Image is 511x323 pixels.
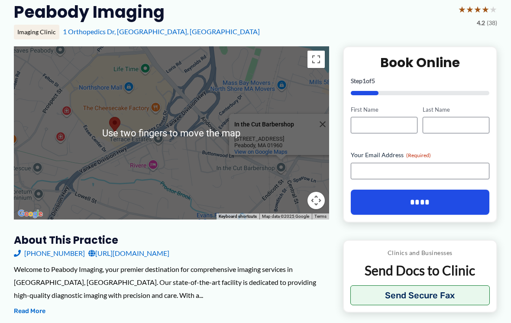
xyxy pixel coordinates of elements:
[262,214,309,219] span: Map data ©2025 Google
[350,262,490,279] p: Send Docs to Clinic
[14,307,45,317] button: Read More
[487,18,497,29] span: (38)
[350,286,490,306] button: Send Secure Fax
[14,263,329,302] div: Welcome to Peabody Imaging, your premier destination for comprehensive imaging services in [GEOGR...
[234,142,312,149] div: Peabody, MA 01960
[307,192,325,210] button: Map camera controls
[458,2,466,18] span: ★
[423,106,489,114] label: Last Name
[351,78,489,84] p: Step of
[372,78,375,85] span: 5
[234,122,312,128] div: In the Cut Barbershop
[489,2,497,18] span: ★
[351,151,489,160] label: Your Email Address
[466,2,474,18] span: ★
[362,78,366,85] span: 1
[219,214,257,220] button: Keyboard shortcuts
[351,55,489,71] h2: Book Online
[234,149,288,155] a: View on Google Maps
[16,209,45,220] img: Google
[14,2,165,23] h2: Peabody Imaging
[477,18,485,29] span: 4.2
[351,106,417,114] label: First Name
[14,234,329,247] h3: About this practice
[307,51,325,68] button: Toggle fullscreen view
[88,247,169,260] a: [URL][DOMAIN_NAME]
[14,247,85,260] a: [PHONE_NUMBER]
[229,114,333,155] div: In the Cut Barbershop
[16,209,45,220] a: Open this area in Google Maps (opens a new window)
[14,25,59,40] div: Imaging Clinic
[314,214,327,219] a: Terms (opens in new tab)
[63,28,260,36] a: 1 Orthopedics Dr, [GEOGRAPHIC_DATA], [GEOGRAPHIC_DATA]
[234,136,312,142] div: [STREET_ADDRESS]
[350,248,490,259] p: Clinics and Businesses
[474,2,482,18] span: ★
[312,114,333,135] button: Close
[482,2,489,18] span: ★
[406,152,431,159] span: (Required)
